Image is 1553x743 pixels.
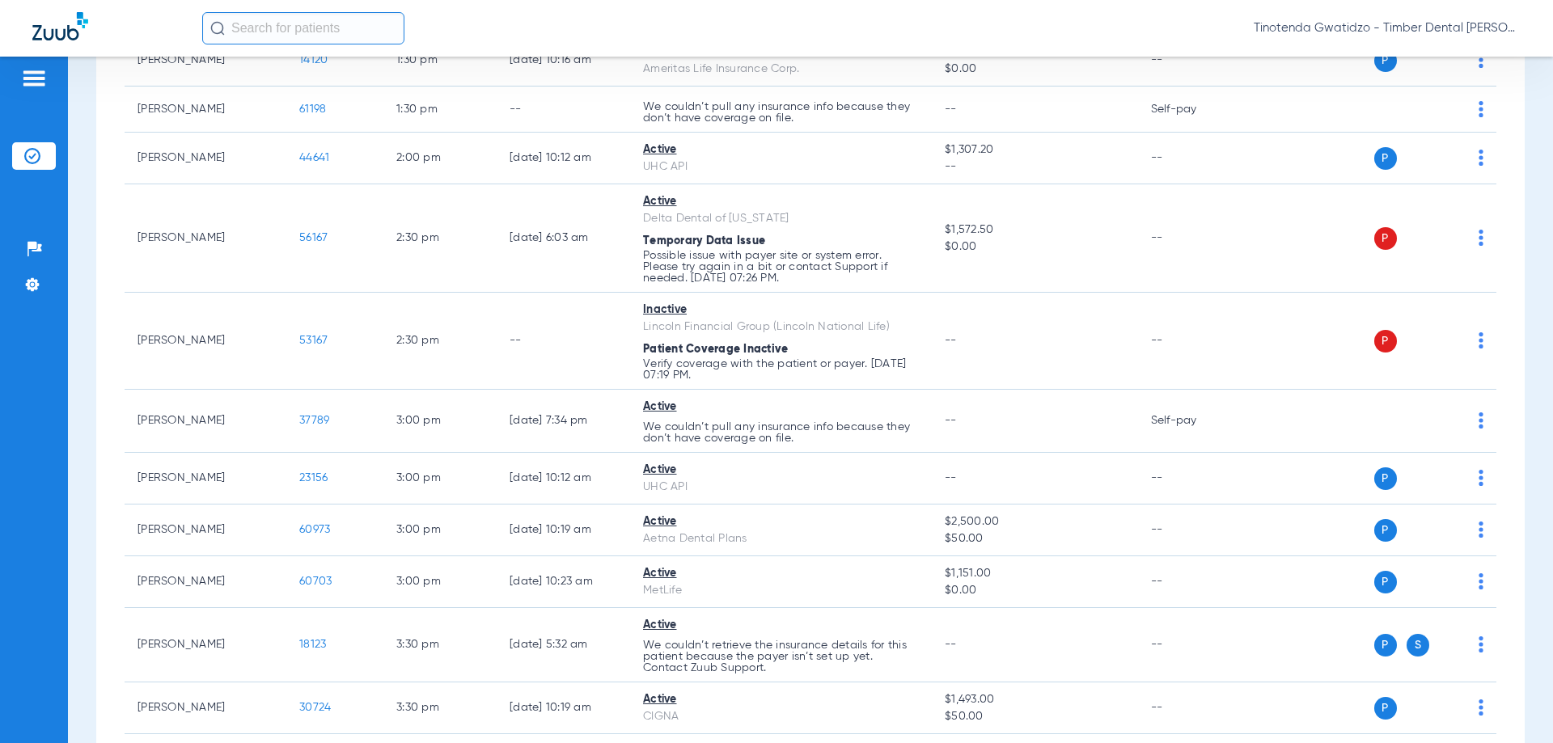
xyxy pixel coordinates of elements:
[945,691,1124,708] span: $1,493.00
[383,390,497,453] td: 3:00 PM
[125,293,286,390] td: [PERSON_NAME]
[383,133,497,184] td: 2:00 PM
[383,453,497,504] td: 3:00 PM
[1479,636,1483,652] img: group-dot-blue.svg
[643,61,919,78] div: Ameritas Life Insurance Corp.
[643,462,919,479] div: Active
[1138,556,1247,608] td: --
[945,582,1124,599] span: $0.00
[125,682,286,734] td: [PERSON_NAME]
[299,415,329,426] span: 37789
[1138,608,1247,682] td: --
[125,608,286,682] td: [PERSON_NAME]
[497,608,630,682] td: [DATE] 5:32 AM
[1374,697,1397,720] span: P
[945,565,1124,582] span: $1,151.00
[1374,227,1397,250] span: P
[643,302,919,319] div: Inactive
[1479,470,1483,486] img: group-dot-blue.svg
[1374,571,1397,593] span: P
[497,184,630,293] td: [DATE] 6:03 AM
[299,524,330,535] span: 60973
[1407,634,1429,656] span: S
[299,576,332,587] span: 60703
[1479,150,1483,166] img: group-dot-blue.svg
[1374,49,1397,72] span: P
[945,513,1124,530] span: $2,500.00
[21,69,47,88] img: hamburger-icon
[383,35,497,87] td: 1:30 PM
[1479,332,1483,348] img: group-dot-blue.svg
[125,87,286,133] td: [PERSON_NAME]
[945,530,1124,547] span: $50.00
[945,222,1124,239] span: $1,572.50
[1138,35,1247,87] td: --
[125,35,286,87] td: [PERSON_NAME]
[643,101,919,124] p: We couldn’t pull any insurance info because they don’t have coverage on file.
[210,21,225,36] img: Search Icon
[945,472,957,483] span: --
[1479,412,1483,428] img: group-dot-blue.svg
[1374,467,1397,490] span: P
[299,472,328,483] span: 23156
[643,421,919,444] p: We couldn’t pull any insurance info because they don’t have coverage on file.
[497,390,630,453] td: [DATE] 7:34 PM
[643,344,788,355] span: Patient Coverage Inactive
[125,184,286,293] td: [PERSON_NAME]
[643,513,919,530] div: Active
[1374,330,1397,353] span: P
[643,358,919,381] p: Verify coverage with the patient or payer. [DATE] 07:19 PM.
[1479,230,1483,246] img: group-dot-blue.svg
[497,453,630,504] td: [DATE] 10:12 AM
[299,152,329,163] span: 44641
[643,235,765,247] span: Temporary Data Issue
[299,702,331,713] span: 30724
[125,556,286,608] td: [PERSON_NAME]
[1374,519,1397,542] span: P
[643,617,919,634] div: Active
[1138,184,1247,293] td: --
[945,141,1124,158] span: $1,307.20
[497,556,630,608] td: [DATE] 10:23 AM
[1479,52,1483,68] img: group-dot-blue.svg
[945,415,957,426] span: --
[643,708,919,725] div: CIGNA
[1138,504,1247,556] td: --
[643,193,919,210] div: Active
[125,390,286,453] td: [PERSON_NAME]
[383,608,497,682] td: 3:30 PM
[945,158,1124,175] span: --
[497,293,630,390] td: --
[945,708,1124,725] span: $50.00
[1479,521,1483,538] img: group-dot-blue.svg
[1374,634,1397,656] span: P
[643,250,919,284] p: Possible issue with payer site or system error. Please try again in a bit or contact Support if n...
[497,682,630,734] td: [DATE] 10:19 AM
[383,293,497,390] td: 2:30 PM
[1138,133,1247,184] td: --
[643,582,919,599] div: MetLife
[1479,573,1483,589] img: group-dot-blue.svg
[643,210,919,227] div: Delta Dental of [US_STATE]
[299,103,326,115] span: 61198
[1138,293,1247,390] td: --
[1138,390,1247,453] td: Self-pay
[1138,87,1247,133] td: Self-pay
[383,682,497,734] td: 3:30 PM
[945,335,957,346] span: --
[643,640,919,673] p: We couldn’t retrieve the insurance details for this patient because the payer isn’t set up yet. C...
[299,639,326,650] span: 18123
[125,453,286,504] td: [PERSON_NAME]
[1472,665,1553,743] iframe: Chat Widget
[299,335,328,346] span: 53167
[1138,453,1247,504] td: --
[383,184,497,293] td: 2:30 PM
[643,479,919,496] div: UHC API
[497,35,630,87] td: [DATE] 10:16 AM
[202,12,404,44] input: Search for patients
[1138,682,1247,734] td: --
[643,158,919,175] div: UHC API
[383,87,497,133] td: 1:30 PM
[945,103,957,115] span: --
